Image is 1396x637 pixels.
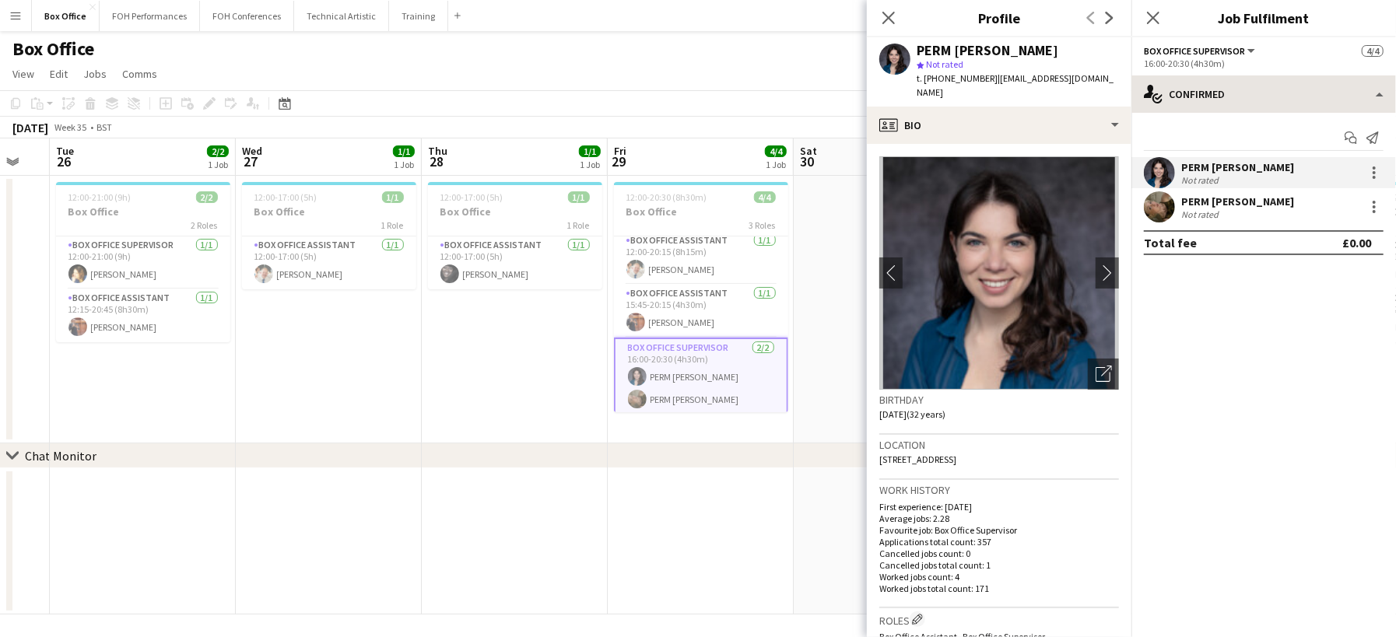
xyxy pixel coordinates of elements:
p: First experience: [DATE] [879,501,1119,513]
span: Fri [614,144,626,158]
div: Total fee [1144,235,1197,250]
button: Technical Artistic [294,1,389,31]
span: [DATE] (32 years) [879,408,945,420]
button: Box Office [32,1,100,31]
a: Jobs [77,64,113,84]
span: Jobs [83,67,107,81]
span: Tue [56,144,74,158]
h3: Profile [867,8,1131,28]
p: Favourite job: Box Office Supervisor [879,524,1119,536]
span: Wed [242,144,262,158]
span: 2/2 [207,145,229,157]
h3: Location [879,438,1119,452]
a: Edit [44,64,74,84]
span: 1/1 [393,145,415,157]
h3: Box Office [56,205,230,219]
span: Edit [50,67,68,81]
app-job-card: 12:00-17:00 (5h)1/1Box Office1 RoleBox Office Assistant1/112:00-17:00 (5h)[PERSON_NAME] [242,182,416,289]
span: Not rated [926,58,963,70]
img: Crew avatar or photo [879,156,1119,390]
app-job-card: 12:00-17:00 (5h)1/1Box Office1 RoleBox Office Assistant1/112:00-17:00 (5h)[PERSON_NAME] [428,182,602,289]
span: 28 [426,152,447,170]
button: FOH Performances [100,1,200,31]
app-card-role: Box Office Assistant1/112:00-17:00 (5h)[PERSON_NAME] [428,236,602,289]
span: 1 Role [567,219,590,231]
a: View [6,64,40,84]
span: | [EMAIL_ADDRESS][DOMAIN_NAME] [917,72,1114,98]
app-job-card: 12:00-20:30 (8h30m)4/4Box Office3 RolesBox Office Assistant1/112:00-20:15 (8h15m)[PERSON_NAME]Box... [614,182,788,412]
p: Cancelled jobs total count: 1 [879,559,1119,571]
p: Applications total count: 357 [879,536,1119,548]
app-job-card: 12:00-21:00 (9h)2/2Box Office2 RolesBox Office Supervisor1/112:00-21:00 (9h)[PERSON_NAME]Box Offi... [56,182,230,342]
span: 1/1 [382,191,404,203]
span: t. [PHONE_NUMBER] [917,72,998,84]
h3: Box Office [614,205,788,219]
span: 2/2 [196,191,218,203]
div: Not rated [1181,174,1222,186]
span: 4/4 [754,191,776,203]
app-card-role: Box Office Assistant1/112:00-17:00 (5h)[PERSON_NAME] [242,236,416,289]
span: 1/1 [568,191,590,203]
app-card-role: Box Office Assistant1/112:15-20:45 (8h30m)[PERSON_NAME] [56,289,230,342]
span: 3 Roles [749,219,776,231]
span: 30 [798,152,817,170]
app-card-role: Box Office Supervisor1/112:00-21:00 (9h)[PERSON_NAME] [56,236,230,289]
div: 16:00-20:30 (4h30m) [1144,58,1384,69]
div: PERM [PERSON_NAME] [917,44,1058,58]
div: BST [96,121,112,133]
div: 1 Job [394,159,414,170]
span: 12:00-20:30 (8h30m) [626,191,707,203]
h1: Box Office [12,37,94,61]
div: [DATE] [12,120,48,135]
span: [STREET_ADDRESS] [879,453,956,465]
span: 4/4 [1362,45,1384,57]
div: Confirmed [1131,75,1396,113]
h3: Work history [879,483,1119,497]
app-card-role: Box Office Assistant1/112:00-20:15 (8h15m)[PERSON_NAME] [614,232,788,285]
app-card-role: Box Office Assistant1/115:45-20:15 (4h30m)[PERSON_NAME] [614,285,788,338]
a: Comms [116,64,163,84]
div: Chat Monitor [25,448,96,464]
p: Cancelled jobs count: 0 [879,548,1119,559]
div: Open photos pop-in [1088,359,1119,390]
button: Box Office Supervisor [1144,45,1257,57]
span: 2 Roles [191,219,218,231]
span: Thu [428,144,447,158]
div: 1 Job [208,159,228,170]
p: Worked jobs count: 4 [879,571,1119,583]
h3: Box Office [242,205,416,219]
span: 27 [240,152,262,170]
span: 12:00-21:00 (9h) [68,191,132,203]
div: 1 Job [766,159,786,170]
span: 26 [54,152,74,170]
div: Not rated [1181,208,1222,220]
span: Week 35 [51,121,90,133]
span: View [12,67,34,81]
span: Box Office Supervisor [1144,45,1245,57]
button: Training [389,1,448,31]
div: Bio [867,107,1131,144]
span: 1 Role [381,219,404,231]
h3: Roles [879,611,1119,628]
div: PERM [PERSON_NAME] [1181,160,1294,174]
p: Average jobs: 2.28 [879,513,1119,524]
span: 1/1 [579,145,601,157]
app-card-role: Box Office Supervisor2/216:00-20:30 (4h30m)PERM [PERSON_NAME]PERM [PERSON_NAME] [614,338,788,416]
span: Sat [800,144,817,158]
button: FOH Conferences [200,1,294,31]
span: 12:00-17:00 (5h) [440,191,503,203]
div: 1 Job [580,159,600,170]
div: PERM [PERSON_NAME] [1181,194,1294,208]
h3: Birthday [879,393,1119,407]
span: Comms [122,67,157,81]
h3: Job Fulfilment [1131,8,1396,28]
h3: Box Office [428,205,602,219]
div: £0.00 [1342,235,1371,250]
p: Worked jobs total count: 171 [879,583,1119,594]
span: 12:00-17:00 (5h) [254,191,317,203]
span: 4/4 [765,145,787,157]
